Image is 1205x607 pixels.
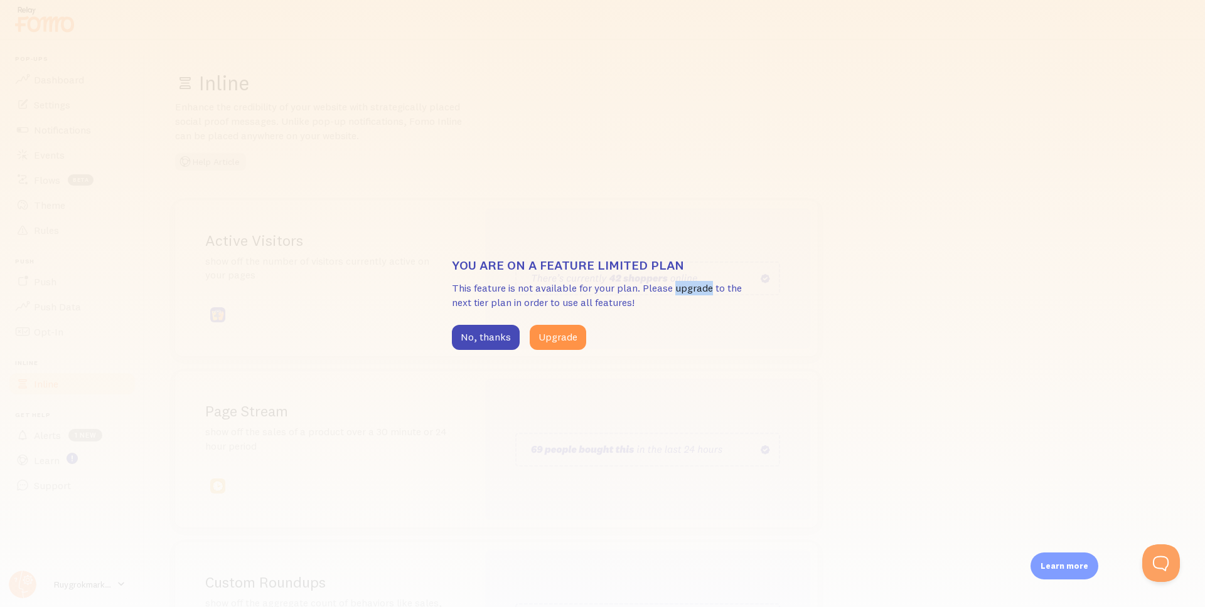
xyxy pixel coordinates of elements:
iframe: Help Scout Beacon - Open [1142,544,1180,582]
button: No, thanks [452,325,520,350]
h3: You are on a feature limited plan [452,257,753,273]
p: Learn more [1041,560,1088,572]
p: This feature is not available for your plan. Please upgrade to the next tier plan in order to use... [452,281,753,310]
button: Upgrade [530,325,586,350]
div: Learn more [1031,552,1098,579]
